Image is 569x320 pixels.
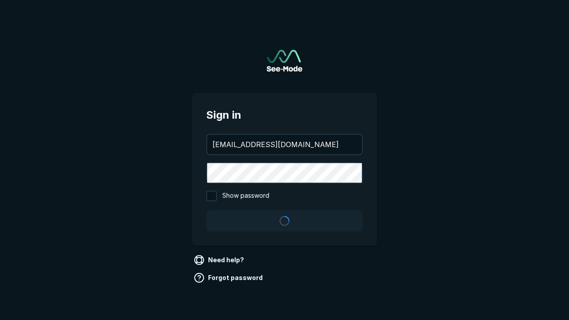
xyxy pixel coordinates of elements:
span: Show password [222,191,269,201]
a: Go to sign in [267,50,302,72]
input: your@email.com [207,135,362,154]
span: Sign in [206,107,363,123]
a: Need help? [192,253,248,267]
a: Forgot password [192,271,266,285]
img: See-Mode Logo [267,50,302,72]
